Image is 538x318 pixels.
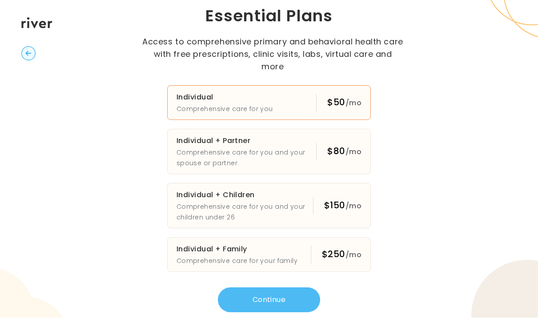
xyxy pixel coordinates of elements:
span: /mo [345,98,361,108]
h1: Essential Plans [142,6,397,27]
div: $80 [327,145,361,159]
h3: Individual + Children [177,189,313,202]
span: /mo [345,147,361,157]
h3: Individual + Partner [177,135,316,147]
p: Access to comprehensive primary and behavioral health care with free prescriptions, clinic visits... [142,36,404,73]
p: Comprehensive care for you and your children under 26 [177,202,313,223]
span: /mo [345,250,361,260]
div: $150 [324,199,361,213]
h3: Individual [177,91,273,104]
p: Comprehensive care for your family [177,256,297,266]
div: $50 [327,96,361,110]
h3: Individual + Family [177,243,297,256]
p: Comprehensive care for you and your spouse or partner [177,147,316,169]
button: IndividualComprehensive care for you$50/mo [167,86,371,120]
button: Individual + FamilyComprehensive care for your family$250/mo [167,238,371,272]
span: /mo [345,201,361,211]
button: Individual + ChildrenComprehensive care for you and your children under 26$150/mo [167,183,371,229]
button: Continue [218,288,320,313]
div: $250 [322,248,361,262]
p: Comprehensive care for you [177,104,273,115]
button: Individual + PartnerComprehensive care for you and your spouse or partner$80/mo [167,129,371,175]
